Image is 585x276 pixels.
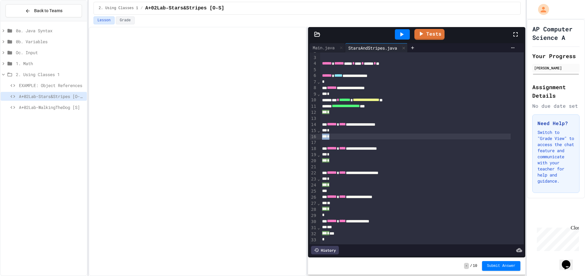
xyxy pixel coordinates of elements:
div: 6 [310,73,317,79]
div: 19 [310,152,317,158]
div: 22 [310,170,317,176]
span: A+02Lab-WalkingTheDog [S] [19,104,84,110]
div: 23 [310,176,317,182]
div: 25 [310,188,317,194]
iframe: chat widget [559,252,579,270]
h3: Need Help? [537,120,574,127]
span: Fold line [317,225,320,230]
div: 18 [310,146,317,152]
div: 33 [310,237,317,243]
div: 9 [310,91,317,97]
div: 16 [310,134,317,140]
span: A+02Lab-Stars&Stripes [O-S] [19,93,84,100]
div: 10 [310,97,317,103]
div: 12 [310,110,317,116]
div: 4 [310,61,317,67]
h1: AP Computer Science A [532,25,580,42]
div: History [311,246,339,254]
span: Fold line [317,92,320,96]
div: 30 [310,219,317,225]
span: A+02Lab-Stars&Stripes [O-S] [145,5,224,12]
div: 26 [310,194,317,201]
span: Fold line [317,201,320,206]
div: 32 [310,231,317,237]
span: 1. Math [16,60,84,67]
p: Switch to "Grade View" to access the chat feature and communicate with your teacher for help and ... [537,129,574,184]
div: Main.java [310,43,345,52]
div: 15 [310,128,317,134]
div: Chat with us now!Close [2,2,42,39]
div: 29 [310,213,317,219]
div: No due date set [532,102,580,110]
div: Main.java [310,44,338,51]
span: Fold line [317,79,320,84]
span: 2. Using Classes 1 [16,71,84,78]
div: 3 [310,55,317,61]
span: Submit Answer [487,264,516,268]
div: 8 [310,85,317,91]
div: 27 [310,201,317,207]
div: StarsAndStripes.java [345,45,400,51]
div: 5 [310,67,317,73]
span: / [140,6,143,11]
div: 14 [310,122,317,128]
h2: Your Progress [532,52,580,60]
button: Lesson [94,16,115,24]
span: Fold line [317,128,320,133]
span: Fold line [317,176,320,181]
span: EXAMPLE: Object References [19,82,84,89]
span: - [464,263,469,269]
button: Back to Teams [5,4,82,17]
span: Back to Teams [34,8,62,14]
div: 28 [310,207,317,213]
h2: Assignment Details [532,83,580,100]
button: Grade [116,16,135,24]
div: 17 [310,140,317,146]
a: Tests [414,29,445,40]
span: 2. Using Classes 1 [99,6,138,11]
button: Submit Answer [482,261,520,271]
span: Fold line [317,152,320,157]
span: 0b. Variables [16,38,84,45]
div: 11 [310,103,317,110]
span: / [470,264,472,268]
div: 21 [310,164,317,170]
span: Oc. Input [16,49,84,56]
div: [PERSON_NAME] [534,65,578,71]
div: 31 [310,225,317,231]
span: 0a. Java Syntax [16,27,84,34]
div: My Account [532,2,551,16]
div: 24 [310,182,317,188]
div: 20 [310,158,317,164]
div: StarsAndStripes.java [345,43,408,52]
span: 10 [473,264,477,268]
div: 7 [310,79,317,85]
div: 13 [310,116,317,122]
iframe: chat widget [534,225,579,251]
